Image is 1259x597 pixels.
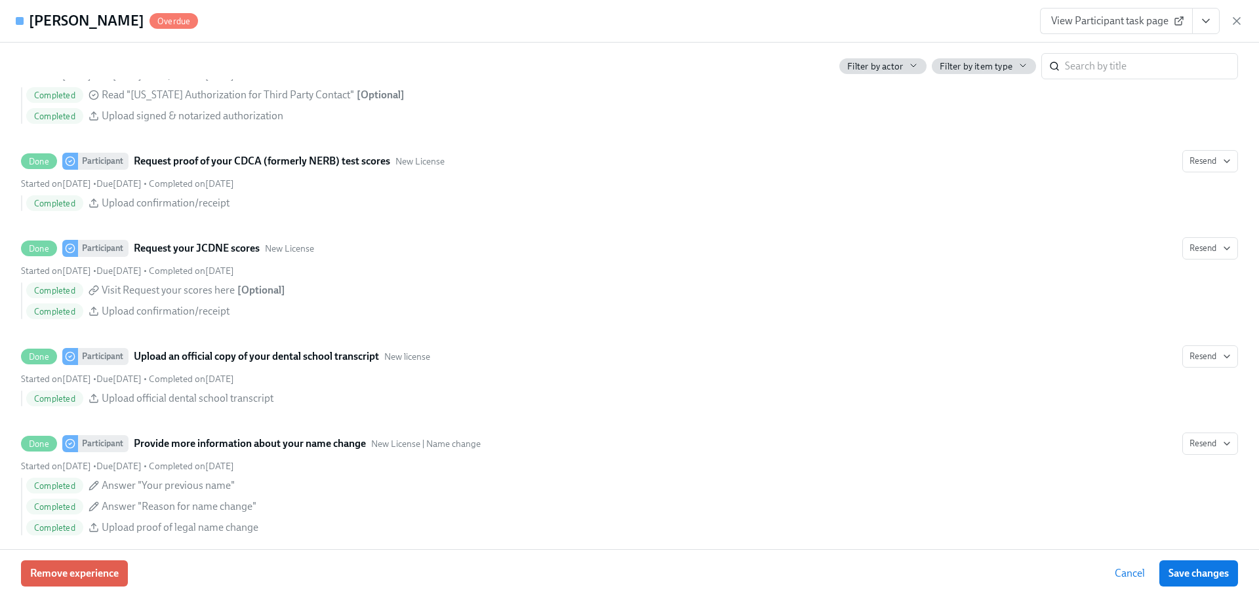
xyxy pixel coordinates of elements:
span: Tuesday, August 5th 2025, 10:00 am [96,265,142,277]
span: This task uses the "New License | Name change" audience [371,438,481,450]
span: Upload confirmation/receipt [102,196,230,210]
div: [ Optional ] [237,283,285,298]
div: [ Optional ] [357,88,405,102]
span: Visit Request your scores here [102,283,235,298]
span: Thursday, August 28th 2025, 10:00 am [96,374,142,385]
span: Resend [1189,242,1231,255]
button: Remove experience [21,560,128,587]
span: Completed [26,481,83,491]
span: Filter by actor [847,60,903,73]
div: • • [21,265,234,277]
span: This task uses the "New License" audience [265,242,314,255]
strong: Upload an official copy of your dental school transcript [134,349,379,364]
span: Thursday, July 31st 2025, 1:44 pm [149,178,234,189]
span: Resend [1189,437,1231,450]
span: Upload signed & notarized authorization [102,109,283,123]
span: Completed [26,286,83,296]
button: DoneParticipantUpload an official copy of your dental school transcriptNew licenseStarted on[DATE... [1182,345,1238,368]
span: Resend [1189,350,1231,363]
span: Filter by item type [940,60,1012,73]
span: Completed [26,523,83,533]
input: Search by title [1065,53,1238,79]
span: Thursday, July 31st 2025, 1:50 pm [149,265,234,277]
strong: Request your JCDNE scores [134,241,260,256]
span: Thursday, July 31st 2025, 1:30 pm [21,374,91,385]
span: Thursday, July 31st 2025, 1:30 pm [21,265,91,277]
span: View Participant task page [1051,14,1182,28]
span: Tuesday, August 5th 2025, 10:00 am [96,178,142,189]
span: Completed [26,199,83,208]
button: Cancel [1106,560,1154,587]
span: Completed [26,502,83,512]
span: Tuesday, August 5th 2025, 10:00 am [96,461,142,472]
span: Thursday, July 31st 2025, 1:30 pm [21,461,91,472]
span: This task uses the "New License" audience [395,155,445,168]
span: Save changes [1169,567,1229,580]
span: Monday, August 4th 2025, 1:49 pm [149,461,234,472]
span: Answer "Your previous name" [102,478,235,493]
span: Remove experience [30,567,119,580]
span: Cancel [1115,567,1145,580]
button: Filter by actor [839,58,927,74]
span: Upload confirmation/receipt [102,304,230,318]
span: Completed [26,394,83,404]
a: View Participant task page [1040,8,1193,34]
span: Overdue [150,16,198,26]
span: Read "[US_STATE] Authorization for Third Party Contact" [102,88,354,102]
div: Participant [78,153,129,170]
div: • • [21,460,234,472]
span: Resend [1189,155,1231,168]
span: Thursday, July 31st 2025, 1:30 pm [21,178,91,189]
span: This task uses the "New license" audience [384,351,430,363]
span: Done [21,352,57,362]
button: Filter by item type [932,58,1036,74]
div: Participant [78,240,129,257]
span: Completed [26,111,83,121]
span: Upload proof of legal name change [102,520,258,535]
span: Completed [26,90,83,100]
button: DoneParticipantProvide more information about your name changeNew License | Name changeStarted on... [1182,433,1238,455]
div: • • [21,178,234,190]
span: Done [21,244,57,254]
div: Participant [78,348,129,365]
button: View task page [1192,8,1220,34]
span: Done [21,439,57,449]
strong: Provide more information about your name change [134,436,366,452]
span: Answer "Reason for name change" [102,499,256,514]
button: DoneParticipantRequest your JCDNE scoresNew LicenseStarted on[DATE] •Due[DATE] • Completed on[DAT... [1182,237,1238,260]
h4: [PERSON_NAME] [29,11,144,31]
span: Upload official dental school transcript [102,391,273,406]
button: Save changes [1159,560,1238,587]
button: DoneParticipantRequest proof of your CDCA (formerly NERB) test scoresNew LicenseStarted on[DATE] ... [1182,150,1238,172]
strong: Request proof of your CDCA (formerly NERB) test scores [134,153,390,169]
span: Thursday, July 31st 2025, 2:07 pm [149,374,234,385]
span: Done [21,157,57,166]
span: Completed [26,307,83,317]
div: Participant [78,435,129,452]
div: • • [21,373,234,385]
